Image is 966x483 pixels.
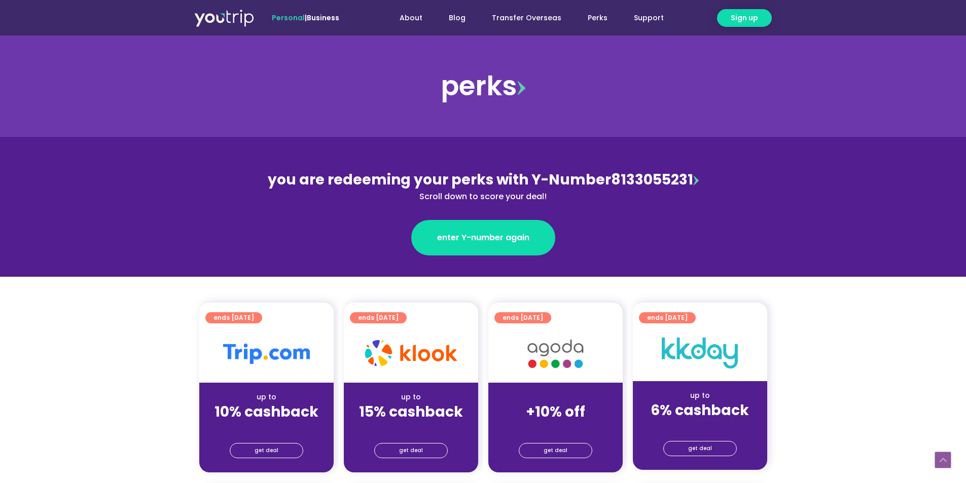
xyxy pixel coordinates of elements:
a: enter Y-number again [411,220,555,255]
div: (for stays only) [207,421,326,432]
span: get deal [688,441,712,456]
div: up to [352,392,470,402]
span: get deal [255,443,278,458]
span: ends [DATE] [358,312,399,323]
span: ends [DATE] [213,312,254,323]
a: Sign up [717,9,772,27]
span: get deal [544,443,567,458]
a: get deal [374,443,448,458]
div: Scroll down to score your deal! [263,191,703,203]
span: ends [DATE] [503,312,543,323]
strong: 6% cashback [651,400,749,420]
span: Personal [272,13,305,23]
span: ends [DATE] [647,312,688,323]
div: (for stays only) [352,421,470,432]
div: up to [207,392,326,402]
a: About [386,9,436,27]
span: you are redeeming your perks with Y-Number [268,170,611,190]
nav: Menu [367,9,677,27]
a: Transfer Overseas [479,9,575,27]
div: up to [641,390,759,401]
strong: +10% off [526,402,585,422]
div: (for stays only) [641,420,759,430]
a: ends [DATE] [205,312,262,323]
strong: 15% cashback [359,402,463,422]
span: | [272,13,339,23]
a: Blog [436,9,479,27]
div: (for stays only) [496,421,615,432]
span: up to [546,392,565,402]
a: Support [621,9,677,27]
a: ends [DATE] [494,312,551,323]
a: get deal [230,443,303,458]
a: ends [DATE] [639,312,696,323]
a: Perks [575,9,621,27]
span: get deal [399,443,423,458]
a: ends [DATE] [350,312,407,323]
a: get deal [663,441,737,456]
strong: 10% cashback [214,402,318,422]
span: enter Y-number again [437,232,529,244]
a: Business [307,13,339,23]
span: Sign up [731,13,758,23]
div: 8133055231 [263,169,703,203]
a: get deal [519,443,592,458]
